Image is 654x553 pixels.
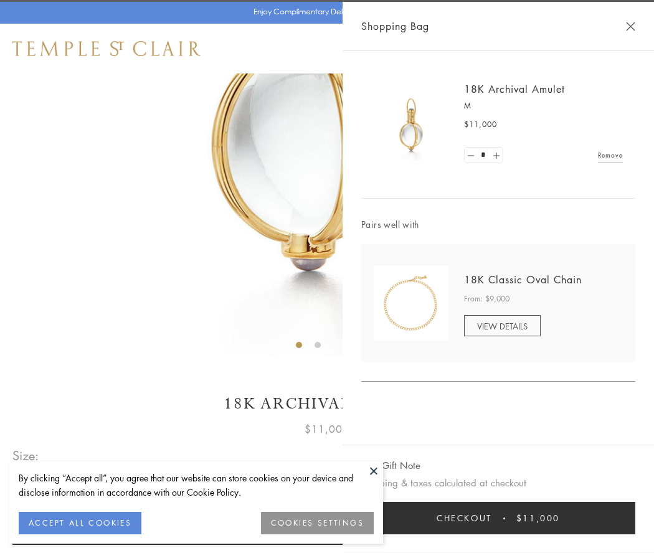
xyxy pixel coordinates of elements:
[464,293,509,305] span: From: $9,000
[12,393,642,415] h1: 18K Archival Amulet
[464,100,623,112] p: M
[19,512,141,534] button: ACCEPT ALL COOKIES
[374,266,448,341] img: N88865-OV18
[361,458,420,473] button: Add Gift Note
[626,22,635,31] button: Close Shopping Bag
[361,18,429,34] span: Shopping Bag
[361,502,635,534] button: Checkout $11,000
[465,148,477,163] a: Set quantity to 0
[464,315,541,336] a: VIEW DETAILS
[490,148,502,163] a: Set quantity to 2
[361,217,635,232] span: Pairs well with
[305,421,349,437] span: $11,000
[477,320,528,332] span: VIEW DETAILS
[361,475,635,491] p: Shipping & taxes calculated at checkout
[254,6,395,18] p: Enjoy Complimentary Delivery & Returns
[598,148,623,162] a: Remove
[374,87,448,162] img: 18K Archival Amulet
[437,511,492,525] span: Checkout
[464,273,582,286] a: 18K Classic Oval Chain
[12,445,40,466] span: Size:
[12,41,201,56] img: Temple St. Clair
[464,118,497,131] span: $11,000
[261,512,374,534] button: COOKIES SETTINGS
[516,511,560,525] span: $11,000
[19,471,374,499] div: By clicking “Accept all”, you agree that our website can store cookies on your device and disclos...
[464,82,565,96] a: 18K Archival Amulet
